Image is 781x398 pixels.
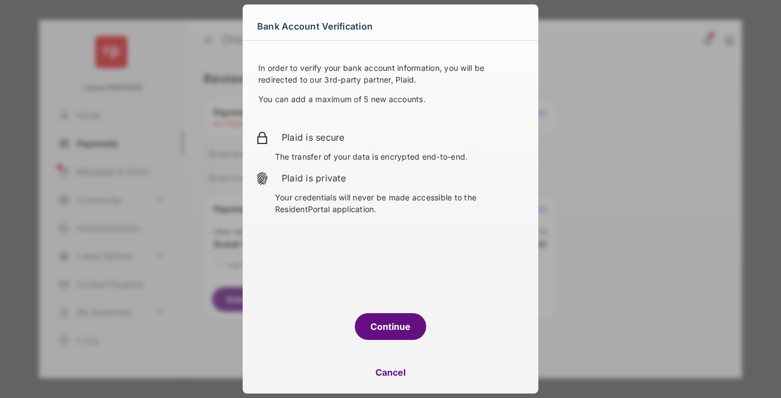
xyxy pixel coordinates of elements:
[355,313,426,340] button: Continue
[282,131,525,144] h2: Plaid is secure
[275,151,525,162] p: The transfer of your data is encrypted end-to-end.
[257,17,373,35] span: Bank Account Verification
[258,93,523,105] p: You can add a maximum of 5 new accounts.
[282,171,525,185] h2: Plaid is private
[243,359,538,386] button: Cancel
[275,191,525,215] p: Your credentials will never be made accessible to the ResidentPortal application.
[258,62,523,85] p: In order to verify your bank account information, you will be redirected to our 3rd-party partner...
